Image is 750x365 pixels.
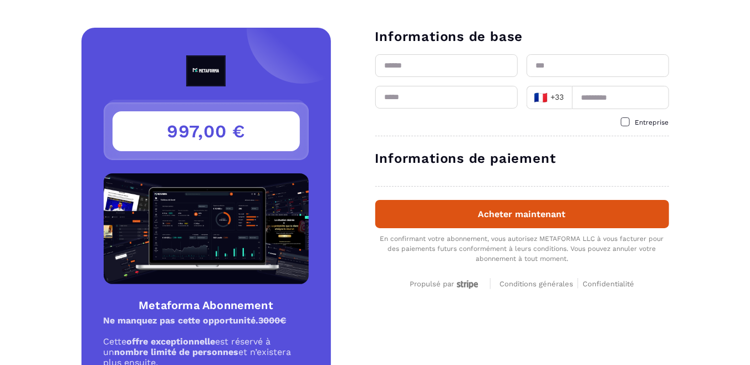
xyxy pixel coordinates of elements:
div: Search for option [527,86,572,109]
a: Propulsé par [410,278,481,289]
input: Search for option [567,89,568,106]
a: Confidentialité [583,278,634,289]
div: Propulsé par [410,280,481,289]
button: Acheter maintenant [375,200,669,228]
s: 3000€ [259,315,287,326]
a: Conditions générales [499,278,578,289]
span: Confidentialité [583,280,634,288]
h3: Informations de base [375,28,669,45]
h3: 997,00 € [113,111,300,151]
span: 🇫🇷 [534,90,548,105]
img: Product Image [104,173,309,284]
span: +33 [533,90,564,105]
h4: Metaforma Abonnement [104,297,309,313]
h3: Informations de paiement [375,150,669,167]
strong: nombre limité de personnes [115,347,239,357]
div: En confirmant votre abonnement, vous autorisez METAFORMA LLC à vous facturer pour des paiements f... [375,234,669,264]
strong: offre exceptionnelle [127,336,216,347]
img: logo [161,55,252,86]
span: Conditions générales [499,280,573,288]
strong: Ne manquez pas cette opportunité. [104,315,287,326]
span: Entreprise [635,119,669,126]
